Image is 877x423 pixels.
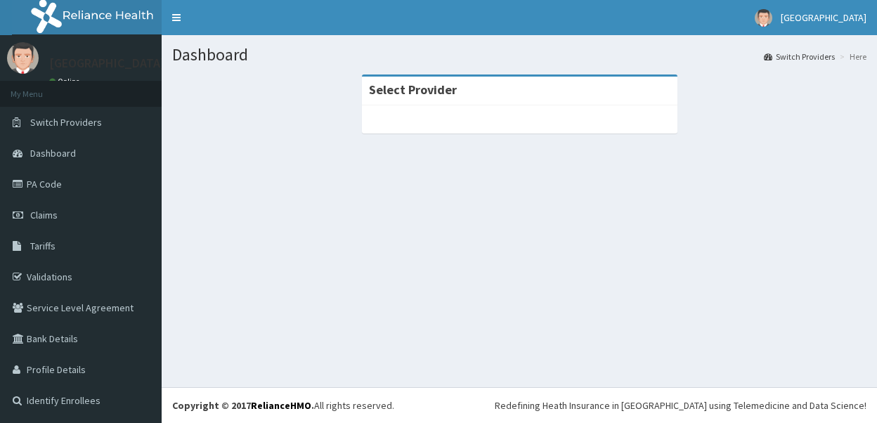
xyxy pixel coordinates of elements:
a: Online [49,77,83,86]
span: Dashboard [30,147,76,160]
span: Switch Providers [30,116,102,129]
p: [GEOGRAPHIC_DATA] [49,57,165,70]
strong: Copyright © 2017 . [172,399,314,412]
img: User Image [755,9,772,27]
footer: All rights reserved. [162,387,877,423]
a: RelianceHMO [251,399,311,412]
span: Claims [30,209,58,221]
a: Switch Providers [764,51,835,63]
li: Here [836,51,866,63]
h1: Dashboard [172,46,866,64]
span: Tariffs [30,240,56,252]
div: Redefining Heath Insurance in [GEOGRAPHIC_DATA] using Telemedicine and Data Science! [495,398,866,412]
span: [GEOGRAPHIC_DATA] [781,11,866,24]
strong: Select Provider [369,82,457,98]
img: User Image [7,42,39,74]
